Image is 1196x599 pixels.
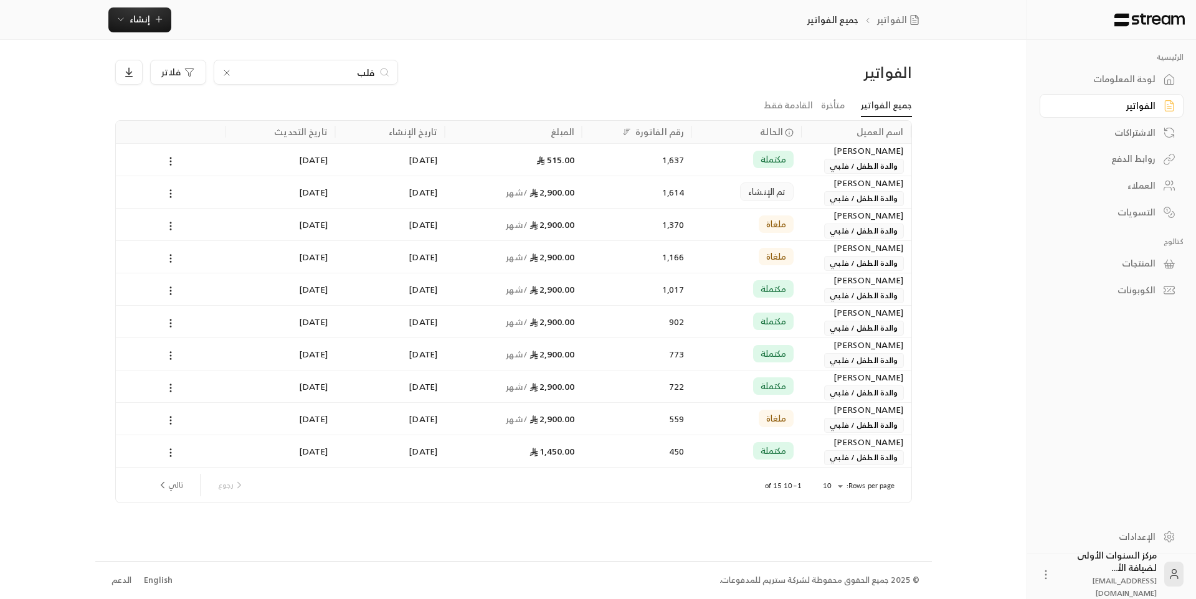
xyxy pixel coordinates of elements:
div: العملاء [1055,179,1156,192]
div: [PERSON_NAME] [809,209,903,222]
div: [DATE] [233,338,328,370]
span: الحالة [760,125,783,138]
div: المنتجات [1055,257,1156,270]
div: [DATE] [233,176,328,208]
div: [PERSON_NAME] [809,241,903,255]
div: 2,900.00 [452,273,574,305]
span: والدة الطفل / فلبي [824,418,903,433]
div: [DATE] [233,370,328,402]
div: [DATE] [343,306,437,337]
div: 2,900.00 [452,403,574,435]
div: English [144,574,173,587]
div: [DATE] [233,435,328,467]
div: الفواتير [1055,100,1156,112]
a: الإعدادات [1040,524,1184,549]
div: التسويات [1055,206,1156,219]
a: المنتجات [1040,252,1184,276]
div: اسم العميل [857,124,903,139]
span: ملغاة [766,218,787,230]
div: © 2025 جميع الحقوق محفوظة لشركة ستريم للمدفوعات. [719,574,919,587]
button: فلاتر [150,60,206,85]
button: إنشاء [108,7,171,32]
button: Sort [619,125,634,139]
a: الفواتير [1040,94,1184,118]
p: جميع الفواتير [807,14,858,26]
div: [DATE] [343,241,437,273]
span: ملغاة [766,412,787,425]
div: 1,637 [589,144,684,176]
button: next page [152,474,188,496]
span: مكتملة [761,283,787,295]
span: ملغاة [766,250,787,263]
img: Logo [1113,13,1186,27]
div: [PERSON_NAME] [809,273,903,287]
span: والدة الطفل / فلبي [824,450,903,465]
div: [DATE] [233,273,328,305]
div: [DATE] [343,435,437,467]
span: والدة الطفل / فلبي [824,385,903,400]
div: الكوبونات [1055,284,1156,296]
div: 1,017 [589,273,684,305]
span: مكتملة [761,380,787,392]
span: والدة الطفل / فلبي [824,191,903,206]
a: الاشتراكات [1040,120,1184,144]
span: والدة الطفل / فلبي [824,288,903,303]
span: إنشاء [130,11,150,27]
div: 2,900.00 [452,176,574,208]
div: [PERSON_NAME] [809,435,903,449]
span: / شهر [506,249,528,265]
div: [PERSON_NAME] [809,144,903,158]
div: [DATE] [343,176,437,208]
div: 1,370 [589,209,684,240]
a: متأخرة [821,95,845,116]
div: [PERSON_NAME] [809,370,903,384]
div: [DATE] [343,273,437,305]
div: [DATE] [343,338,437,370]
div: [DATE] [233,306,328,337]
p: كتالوج [1040,237,1184,247]
a: الكوبونات [1040,278,1184,303]
div: [DATE] [233,403,328,435]
p: الرئيسية [1040,52,1184,62]
div: 559 [589,403,684,435]
div: [DATE] [343,370,437,402]
p: Rows per page: [847,481,895,491]
div: 2,900.00 [452,241,574,273]
input: ابحث باسم العميل أو رقم الهاتف [237,65,375,79]
div: [DATE] [343,403,437,435]
a: الفواتير [877,14,924,26]
div: 450 [589,435,684,467]
a: لوحة المعلومات [1040,67,1184,92]
div: تاريخ التحديث [274,124,328,139]
div: [PERSON_NAME] [809,306,903,319]
div: الفواتير [721,62,911,82]
div: 902 [589,306,684,337]
span: / شهر [506,217,528,232]
nav: breadcrumb [807,14,924,26]
div: [DATE] [233,241,328,273]
span: مكتملة [761,445,787,457]
a: روابط الدفع [1040,147,1184,171]
div: 722 [589,370,684,402]
div: روابط الدفع [1055,153,1156,165]
div: 10 [817,478,847,494]
span: / شهر [506,346,528,362]
a: العملاء [1040,174,1184,198]
span: فلاتر [161,68,181,77]
div: الاشتراكات [1055,126,1156,139]
div: رقم الفاتورة [635,124,684,139]
span: مكتملة [761,347,787,360]
p: 1–10 of 15 [765,481,802,491]
div: تاريخ الإنشاء [389,124,437,139]
a: القادمة فقط [764,95,813,116]
a: التسويات [1040,200,1184,224]
span: / شهر [506,314,528,329]
a: الدعم [108,569,136,592]
span: والدة الطفل / فلبي [824,353,903,368]
div: 2,900.00 [452,306,574,337]
div: المبلغ [551,124,574,139]
span: / شهر [506,379,528,394]
div: 1,614 [589,176,684,208]
span: تم الإنشاء [748,186,785,198]
a: جميع الفواتير [861,95,912,117]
